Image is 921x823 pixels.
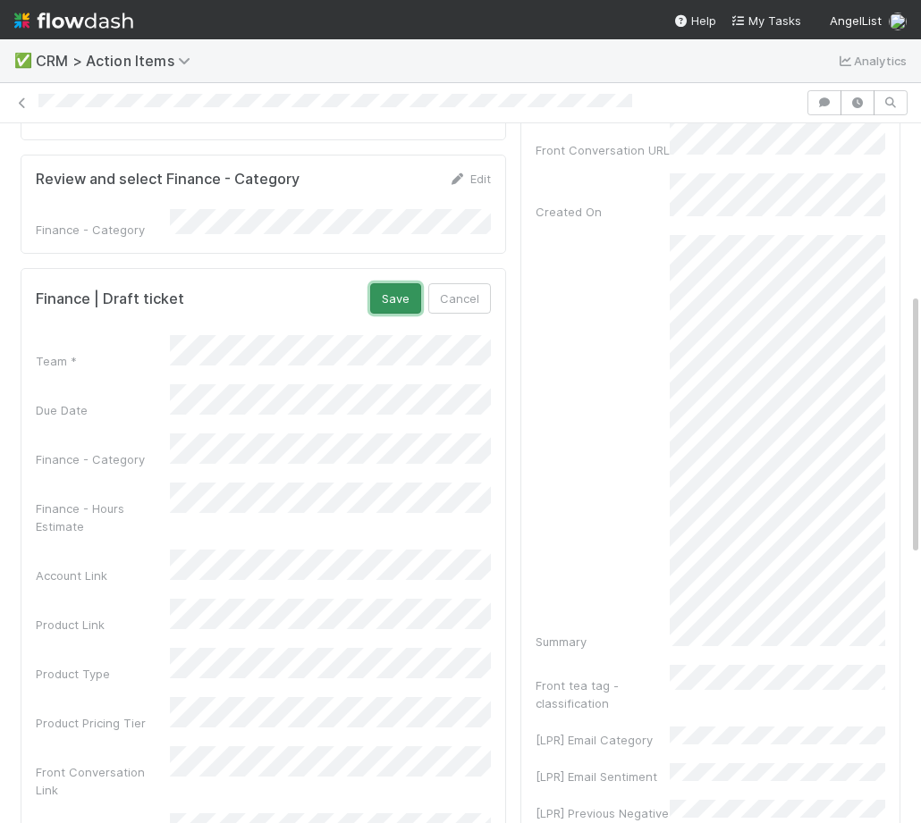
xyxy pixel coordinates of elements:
[836,50,907,71] a: Analytics
[36,714,170,732] div: Product Pricing Tier
[36,290,184,308] h5: Finance | Draft ticket
[36,221,170,239] div: Finance - Category
[536,633,670,651] div: Summary
[14,5,133,36] img: logo-inverted-e16ddd16eac7371096b0.svg
[449,172,491,186] a: Edit
[889,13,907,30] img: avatar_18c010e4-930e-4480-823a-7726a265e9dd.png
[536,768,670,785] div: [LPR] Email Sentiment
[370,283,421,314] button: Save
[536,676,670,712] div: Front tea tag - classification
[830,13,882,28] span: AngelList
[36,171,300,189] h5: Review and select Finance - Category
[36,616,170,634] div: Product Link
[536,731,670,749] div: [LPR] Email Category
[36,450,170,468] div: Finance - Category
[36,665,170,683] div: Product Type
[536,141,670,159] div: Front Conversation URL
[36,567,170,584] div: Account Link
[14,53,32,68] span: ✅
[36,52,199,70] span: CRM > Action Items
[36,401,170,419] div: Due Date
[428,283,491,314] button: Cancel
[36,500,170,535] div: Finance - Hours Estimate
[731,13,801,28] span: My Tasks
[36,352,170,370] div: Team *
[731,12,801,29] a: My Tasks
[36,763,170,799] div: Front Conversation Link
[673,12,716,29] div: Help
[536,203,670,221] div: Created On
